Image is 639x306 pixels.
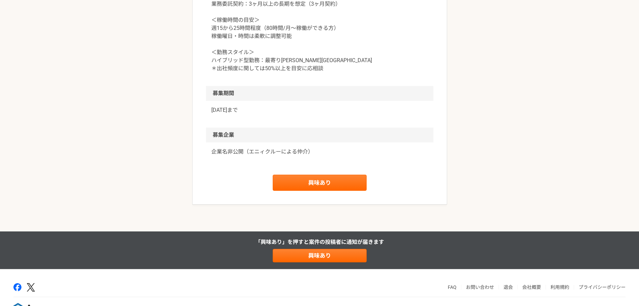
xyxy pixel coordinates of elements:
[255,238,384,246] p: 「興味あり」を押すと 案件の投稿者に通知が届きます
[211,148,428,156] a: 企業名非公開（エニィクルーによる仲介）
[211,106,428,114] p: [DATE]まで
[550,285,569,290] a: 利用規約
[503,285,513,290] a: 退会
[448,285,457,290] a: FAQ
[206,128,433,142] h2: 募集企業
[579,285,626,290] a: プライバシーポリシー
[206,86,433,101] h2: 募集期間
[27,283,35,292] img: x-391a3a86.png
[13,283,21,291] img: facebook-2adfd474.png
[273,175,367,191] a: 興味あり
[522,285,541,290] a: 会社概要
[466,285,494,290] a: お問い合わせ
[273,249,367,262] a: 興味あり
